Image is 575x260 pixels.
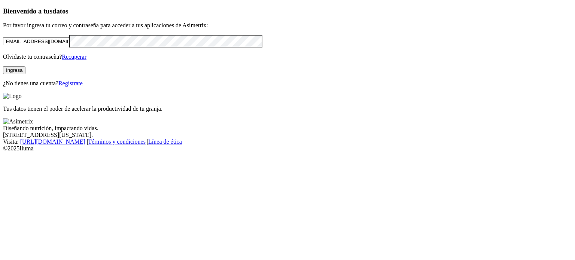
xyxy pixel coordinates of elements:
p: Olvidaste tu contraseña? [3,53,572,60]
h3: Bienvenido a tus [3,7,572,15]
div: Visita : | | [3,138,572,145]
div: [STREET_ADDRESS][US_STATE]. [3,132,572,138]
a: Recuperar [62,53,86,60]
img: Logo [3,93,22,100]
p: ¿No tienes una cuenta? [3,80,572,87]
p: Tus datos tienen el poder de acelerar la productividad de tu granja. [3,105,572,112]
p: Por favor ingresa tu correo y contraseña para acceder a tus aplicaciones de Asimetrix: [3,22,572,29]
a: [URL][DOMAIN_NAME] [20,138,85,145]
img: Asimetrix [3,118,33,125]
a: Línea de ética [148,138,182,145]
input: Tu correo [3,37,69,45]
a: Términos y condiciones [88,138,146,145]
a: Regístrate [58,80,83,86]
span: datos [52,7,69,15]
button: Ingresa [3,66,25,74]
div: © 2025 Iluma [3,145,572,152]
div: Diseñando nutrición, impactando vidas. [3,125,572,132]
